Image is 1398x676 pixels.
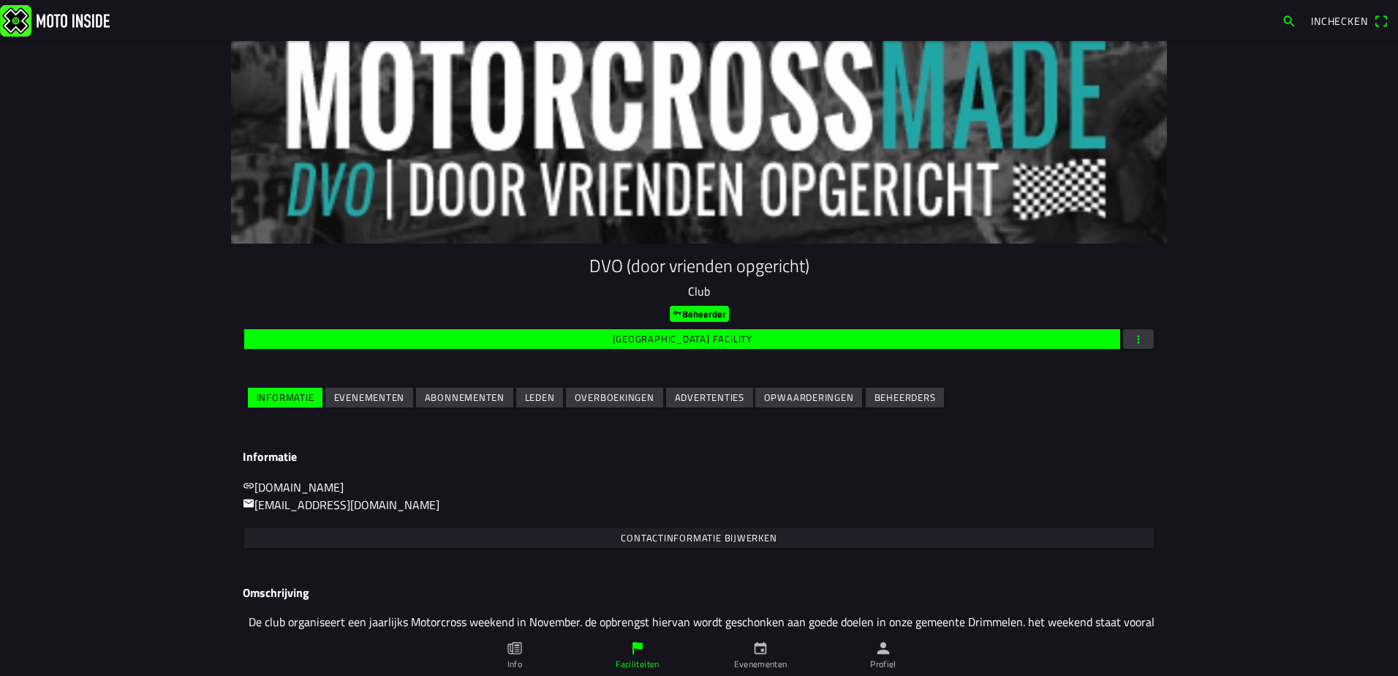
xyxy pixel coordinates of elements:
[734,658,787,671] ion-label: Evenementen
[243,255,1155,277] h1: DVO (door vrienden opgericht)
[566,388,663,408] ion-button: Overboekingen
[630,640,646,656] ion-icon: flag
[870,658,896,671] ion-label: Profiel
[1311,13,1368,29] span: Inchecken
[243,450,1155,464] h3: Informatie
[516,388,563,408] ion-button: Leden
[243,586,1155,600] h3: Omschrijving
[243,282,1155,300] p: Club
[752,640,768,656] ion-icon: calendar
[1274,8,1304,33] a: search
[755,388,862,408] ion-button: Opwaarderingen
[243,496,439,514] a: mail[EMAIL_ADDRESS][DOMAIN_NAME]
[248,388,322,408] ion-button: Informatie
[1304,8,1395,33] a: Incheckenqr scanner
[244,329,1120,349] ion-button: [GEOGRAPHIC_DATA] facility
[616,658,659,671] ion-label: Faciliteiten
[670,306,729,322] ion-badge: Beheerder
[507,658,522,671] ion-label: Info
[243,480,254,492] ion-icon: link
[507,640,523,656] ion-icon: paper
[244,528,1154,548] ion-button: Contactinformatie bijwerken
[673,308,682,318] ion-icon: key
[243,606,1155,656] textarea: De club organiseert een jaarlijks Motorcross weekend in November. de opbrengst hiervan wordt gesc...
[416,388,513,408] ion-button: Abonnementen
[243,497,254,509] ion-icon: mail
[666,388,753,408] ion-button: Advertenties
[243,478,344,496] a: link[DOMAIN_NAME]
[875,640,891,656] ion-icon: person
[325,388,413,408] ion-button: Evenementen
[866,388,944,408] ion-button: Beheerders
